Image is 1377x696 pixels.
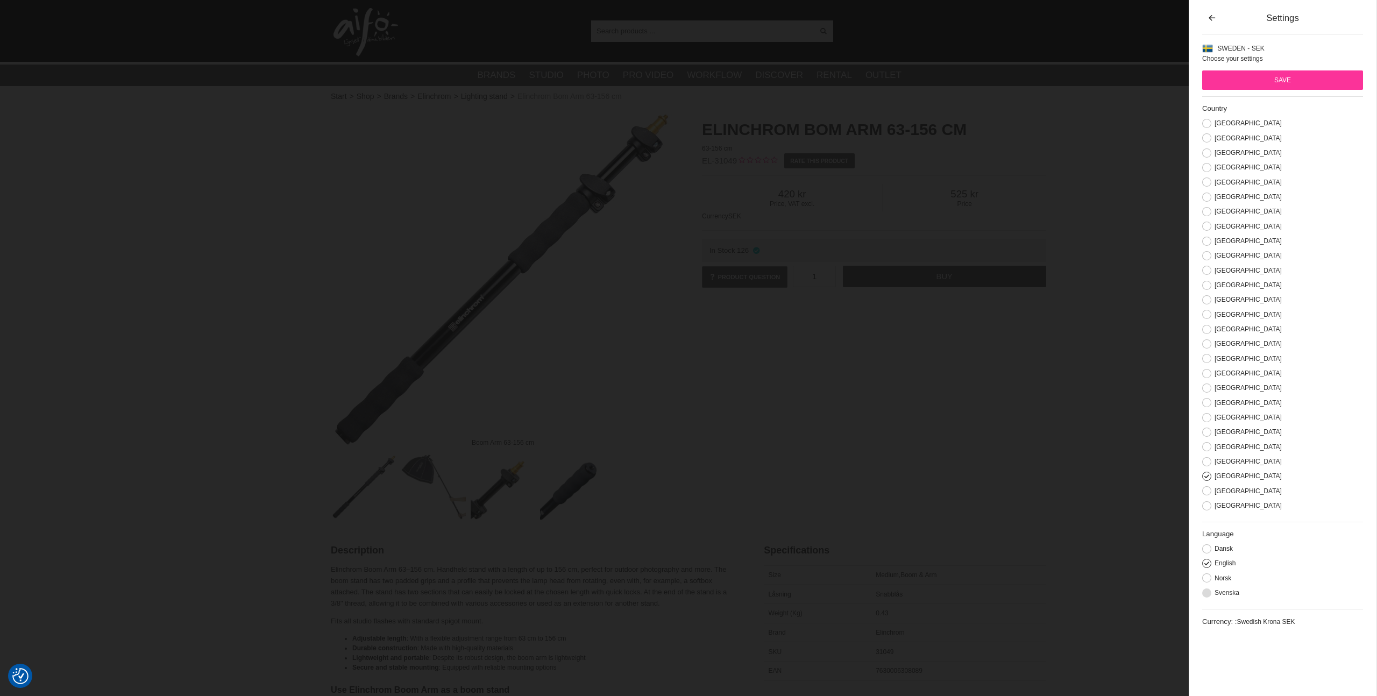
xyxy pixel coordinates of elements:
[769,629,786,636] span: Brand
[1211,399,1282,407] label: [GEOGRAPHIC_DATA]
[702,212,728,220] span: Currency
[709,246,735,254] span: In Stock
[352,643,737,653] li: : Made with high-quality materials
[333,8,398,56] img: logo.png
[755,68,803,82] a: Discover
[702,156,737,165] span: EL-31049
[843,266,1046,287] a: Buy
[769,571,781,579] span: Size
[1211,487,1282,495] label: [GEOGRAPHIC_DATA]
[517,91,622,102] span: Elinchrom Bom Arm 63-156 cm
[1211,281,1282,289] label: [GEOGRAPHIC_DATA]
[540,454,605,520] img: There is a 3/8 thread at the bottom of the tripod boom.
[1211,164,1282,171] label: [GEOGRAPHIC_DATA]
[591,23,813,39] input: Search products ...
[1211,545,1233,552] label: Dansk
[401,454,466,520] img: With Quadra-Octa
[510,91,515,102] span: >
[1211,384,1282,392] label: [GEOGRAPHIC_DATA]
[876,571,936,579] span: Medium,Boom & Arm
[1211,223,1282,230] label: [GEOGRAPHIC_DATA]
[1202,70,1363,90] input: Save
[784,153,855,168] a: Rate this product
[737,155,777,167] div: Customer rating: 0
[1211,574,1231,582] label: Norsk
[1211,472,1282,480] label: [GEOGRAPHIC_DATA]
[751,246,761,254] i: In stock
[876,629,904,636] span: Elinchrom
[737,246,749,254] span: 126
[728,212,741,220] span: SEK
[331,564,737,609] p: Elinchrom Boom Arm 63–156 cm. Handheld stand with a length of up to 156 cm, perfect for outdoor p...
[1211,149,1282,157] label: [GEOGRAPHIC_DATA]
[764,544,1046,557] h2: Specifications
[1202,43,1213,54] img: SE
[1211,311,1282,318] label: [GEOGRAPHIC_DATA]
[331,544,737,557] h2: Description
[529,68,563,82] a: Studio
[577,68,609,82] a: Photo
[417,91,451,102] a: Elinchrom
[478,68,516,82] a: Brands
[377,91,381,102] span: >
[1202,104,1363,113] h2: Country
[463,433,543,452] div: Boom Arm 63-156 cm
[1211,370,1282,377] label: [GEOGRAPHIC_DATA]
[352,635,407,642] strong: Adjustable length
[331,108,675,452] a: Boom Arm 63-156 cm
[1211,559,1236,567] label: English
[865,68,902,82] a: Outlet
[702,145,733,152] span: 63-156 cm
[1211,414,1282,421] label: [GEOGRAPHIC_DATA]
[1211,458,1282,465] label: [GEOGRAPHIC_DATA]
[883,200,1046,208] span: Price
[1211,252,1282,259] label: [GEOGRAPHIC_DATA]
[1202,55,1263,62] span: Choose your settings
[769,609,803,617] span: Weight (Kg)
[352,663,737,672] li: : Equipped with reliable mounting options
[1211,237,1282,245] label: [GEOGRAPHIC_DATA]
[1211,355,1282,363] label: [GEOGRAPHIC_DATA]
[1211,325,1282,333] label: [GEOGRAPHIC_DATA]
[623,68,673,82] a: Pro Video
[1211,428,1282,436] label: [GEOGRAPHIC_DATA]
[331,616,737,627] p: Fits all studio flashes with standard spigot mount.
[352,654,429,662] strong: Lightweight and portable
[876,648,893,656] span: 31049
[769,648,782,656] span: SKU
[1211,208,1282,215] label: [GEOGRAPHIC_DATA]
[350,91,354,102] span: >
[357,91,374,102] a: Shop
[1217,45,1264,52] span: Sweden - SEK
[769,667,782,674] span: EAN
[876,591,903,598] span: Snabblås
[1211,502,1282,509] label: [GEOGRAPHIC_DATA]
[1211,134,1282,142] label: [GEOGRAPHIC_DATA]
[1211,179,1282,186] label: [GEOGRAPHIC_DATA]
[702,200,882,208] span: Price, VAT excl.
[702,266,787,288] a: Product question
[384,91,408,102] a: Brands
[332,454,397,520] img: Boom Arm 63-156 cm
[453,91,458,102] span: >
[1211,443,1282,451] label: [GEOGRAPHIC_DATA]
[687,68,742,82] a: Workflow
[471,454,536,520] img: In the top of the boom stand, 5/8 stud and 1/4 thread
[883,188,1046,200] span: 525
[352,653,737,663] li: : Despite its robust design, the boom arm is lightweight
[702,118,1046,141] h1: Elinchrom Bom Arm 63-156 cm
[817,68,852,82] a: Rental
[12,668,29,684] img: Revisit consent button
[1211,267,1282,274] label: [GEOGRAPHIC_DATA]
[1211,193,1282,201] label: [GEOGRAPHIC_DATA]
[352,634,737,643] li: : With a flexible adjustment range from 63 cm to 156 cm
[12,666,29,686] button: Consent Preferences
[1211,589,1239,596] label: Svenska
[331,91,347,102] a: Start
[352,664,439,671] strong: Secure and stable mounting
[1237,618,1295,626] span: Swedish Krona SEK
[702,188,882,200] span: 420
[876,609,888,617] span: 0.43
[352,644,417,652] strong: Durable construction
[410,91,415,102] span: >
